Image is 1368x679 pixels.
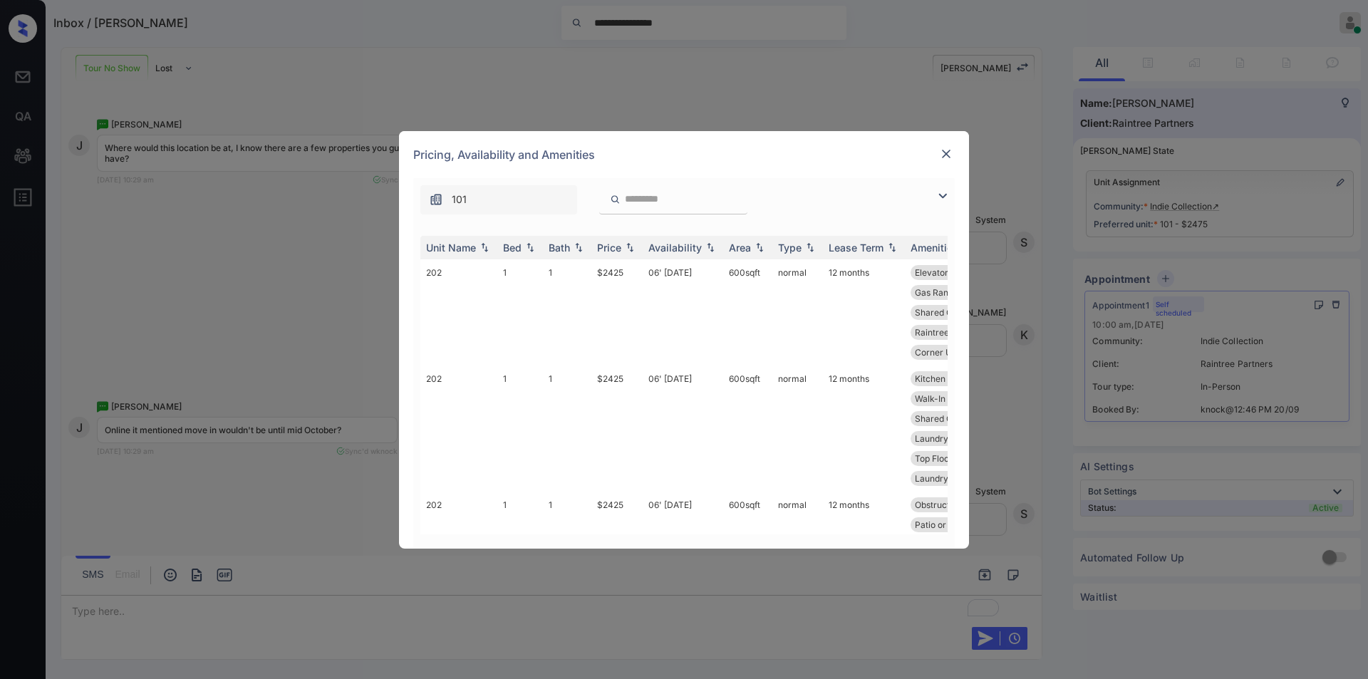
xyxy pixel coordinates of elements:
[772,492,823,598] td: normal
[915,307,976,318] span: Shared Garage
[915,433,974,444] span: Laundry Room
[497,366,543,492] td: 1
[723,259,772,366] td: 600 sqft
[915,453,953,464] span: Top Floor
[429,192,443,207] img: icon-zuma
[543,366,591,492] td: 1
[778,242,802,254] div: Type
[643,366,723,492] td: 06' [DATE]
[543,492,591,598] td: 1
[420,492,497,598] td: 202
[915,519,983,530] span: Patio or Balcon...
[823,366,905,492] td: 12 months
[823,259,905,366] td: 12 months
[643,259,723,366] td: 06' [DATE]
[643,492,723,598] td: 06' [DATE]
[823,492,905,598] td: 12 months
[915,499,982,510] span: Obstructed View
[911,242,958,254] div: Amenities
[523,242,537,252] img: sorting
[915,327,1027,338] span: Raintree [MEDICAL_DATA]...
[915,287,958,298] span: Gas Range
[934,187,951,204] img: icon-zuma
[729,242,751,254] div: Area
[772,259,823,366] td: normal
[915,267,986,278] span: Elevator Proxim...
[591,366,643,492] td: $2425
[915,347,962,358] span: Corner Unit
[648,242,702,254] div: Availability
[723,366,772,492] td: 600 sqft
[915,373,975,384] span: Kitchen Pantry
[426,242,476,254] div: Unit Name
[503,242,522,254] div: Bed
[915,473,991,484] span: Laundry Room Pr...
[623,242,637,252] img: sorting
[915,413,976,424] span: Shared Garage
[915,393,978,404] span: Walk-In Closets
[703,242,717,252] img: sorting
[723,492,772,598] td: 600 sqft
[597,242,621,254] div: Price
[497,259,543,366] td: 1
[610,193,621,206] img: icon-zuma
[420,259,497,366] td: 202
[497,492,543,598] td: 1
[420,366,497,492] td: 202
[885,242,899,252] img: sorting
[477,242,492,252] img: sorting
[752,242,767,252] img: sorting
[591,259,643,366] td: $2425
[772,366,823,492] td: normal
[939,147,953,161] img: close
[452,192,467,207] span: 101
[803,242,817,252] img: sorting
[591,492,643,598] td: $2425
[829,242,883,254] div: Lease Term
[549,242,570,254] div: Bath
[399,131,969,178] div: Pricing, Availability and Amenities
[571,242,586,252] img: sorting
[543,259,591,366] td: 1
